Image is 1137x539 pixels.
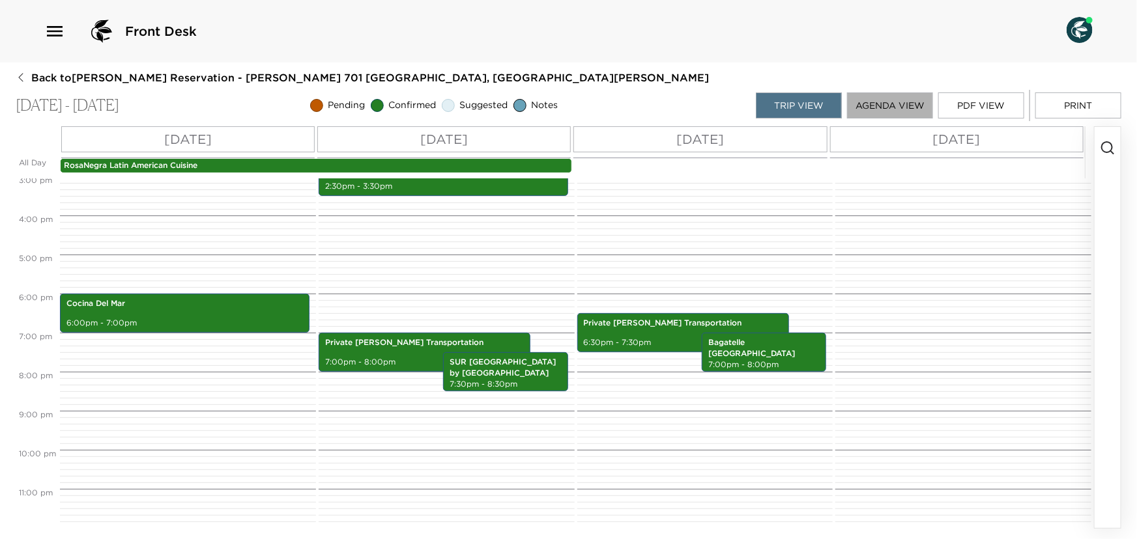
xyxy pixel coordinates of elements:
[16,292,56,302] span: 6:00 PM
[847,92,933,118] button: Agenda View
[708,337,820,359] p: Bagatelle [GEOGRAPHIC_DATA]
[532,99,558,112] span: Notes
[1067,17,1093,43] img: User
[756,92,842,118] button: Trip View
[317,126,571,152] button: [DATE]
[325,337,524,348] p: Private [PERSON_NAME] Transportation
[443,352,568,391] div: SUR [GEOGRAPHIC_DATA] by [GEOGRAPHIC_DATA]7:30pm - 8:30pm
[450,379,561,390] p: 7:30pm - 8:30pm
[325,357,524,368] p: 7:00pm - 8:00pm
[16,449,59,458] span: 10:00 PM
[66,318,303,329] p: 6:00pm - 7:00pm
[60,294,309,333] div: Cocina Del Mar6:00pm - 7:00pm
[584,337,783,348] p: 6:30pm - 7:30pm
[708,359,820,370] p: 7:00pm - 8:00pm
[584,318,783,329] p: Private [PERSON_NAME] Transportation
[16,253,55,263] span: 5:00 PM
[16,214,56,224] span: 4:00 PM
[16,488,56,497] span: 11:00 PM
[31,70,709,85] span: Back to [PERSON_NAME] Reservation - [PERSON_NAME] 701 [GEOGRAPHIC_DATA], [GEOGRAPHIC_DATA][PERSON...
[577,313,789,352] div: Private [PERSON_NAME] Transportation6:30pm - 7:30pm
[325,181,562,192] p: 2:30pm - 3:30pm
[16,70,709,85] button: Back to[PERSON_NAME] Reservation - [PERSON_NAME] 701 [GEOGRAPHIC_DATA], [GEOGRAPHIC_DATA][PERSON_...
[16,96,119,115] p: [DATE] - [DATE]
[1035,92,1121,118] button: Print
[16,175,55,185] span: 3:00 PM
[16,331,55,341] span: 7:00 PM
[16,370,56,380] span: 8:00 PM
[86,16,117,47] img: logo
[64,160,569,171] p: RosaNegra Latin American Cuisine
[702,333,826,372] div: Bagatelle [GEOGRAPHIC_DATA]7:00pm - 8:00pm
[61,126,315,152] button: [DATE]
[66,298,303,309] p: Cocina Del Mar
[460,99,508,112] span: Suggested
[420,130,468,149] p: [DATE]
[328,99,366,112] span: Pending
[830,126,1084,152] button: [DATE]
[389,99,437,112] span: Confirmed
[319,333,530,372] div: Private [PERSON_NAME] Transportation7:00pm - 8:00pm
[450,357,561,379] p: SUR [GEOGRAPHIC_DATA] by [GEOGRAPHIC_DATA]
[677,130,725,149] p: [DATE]
[933,130,981,149] p: [DATE]
[164,130,212,149] p: [DATE]
[16,409,56,419] span: 9:00 PM
[19,158,57,169] p: All Day
[938,92,1024,118] button: PDF View
[573,126,827,152] button: [DATE]
[125,22,197,40] span: Front Desk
